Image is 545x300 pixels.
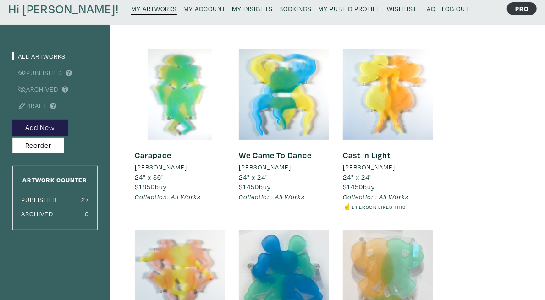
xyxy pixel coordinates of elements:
small: Artwork Counter [23,175,88,184]
a: [PERSON_NAME] [343,162,433,172]
small: My Public Profile [318,4,380,13]
span: 24" x 36" [135,173,164,181]
a: Published [12,68,62,77]
a: We Came To Dance [239,150,312,160]
small: My Artworks [131,4,177,13]
li: [PERSON_NAME] [239,162,291,172]
a: My Artworks [131,2,177,15]
li: [PERSON_NAME] [135,162,187,172]
span: 24" x 24" [343,173,372,181]
a: [PERSON_NAME] [135,162,225,172]
a: My Account [183,2,226,14]
button: Reorder [12,138,64,154]
em: Collection: All Works [135,192,201,201]
span: buy [135,182,167,191]
small: Published [21,195,57,204]
h4: Hi [PERSON_NAME]! [8,2,119,16]
a: FAQ [423,2,435,14]
small: My Insights [232,4,273,13]
a: All Artworks [12,52,66,60]
a: Wishlist [387,2,417,14]
span: buy [343,182,375,191]
a: My Insights [232,2,273,14]
button: Add New [12,120,68,136]
small: 0 [85,209,89,218]
small: 27 [81,195,89,204]
small: My Account [183,4,226,13]
a: [PERSON_NAME] [239,162,329,172]
a: Cast in Light [343,150,391,160]
a: Bookings [279,2,312,14]
span: buy [239,182,271,191]
a: Log Out [442,2,469,14]
span: $1450 [239,182,259,191]
li: ☝️ [343,202,433,212]
small: Archived [21,209,53,218]
a: My Public Profile [318,2,380,14]
small: Log Out [442,4,469,13]
a: Draft [12,101,46,110]
em: Collection: All Works [343,192,409,201]
strong: PRO [507,2,537,15]
small: FAQ [423,4,435,13]
small: 1 person likes this [352,203,406,210]
a: Archived [12,85,58,93]
span: $1450 [343,182,363,191]
span: 24" x 24" [239,173,268,181]
small: Bookings [279,4,312,13]
small: Wishlist [387,4,417,13]
span: $1850 [135,182,155,191]
em: Collection: All Works [239,192,305,201]
a: Carapace [135,150,171,160]
li: [PERSON_NAME] [343,162,395,172]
